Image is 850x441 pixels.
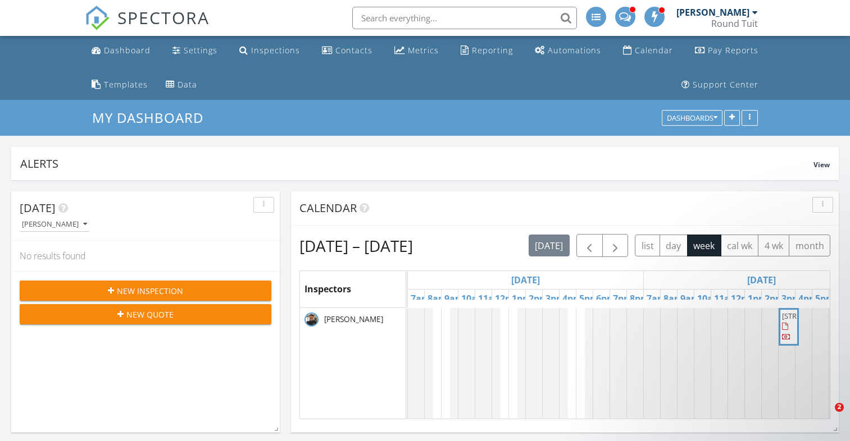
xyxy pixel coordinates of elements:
button: Dashboards [662,111,722,126]
div: Dashboards [667,114,717,122]
span: New Quote [126,309,174,320]
span: Calendar [299,200,357,215]
div: Data [178,79,197,90]
div: [PERSON_NAME] [676,7,749,18]
div: [PERSON_NAME] [22,220,87,228]
div: Support Center [693,79,758,90]
div: Templates [104,79,148,90]
div: Metrics [408,45,439,56]
a: 3pm [543,290,568,307]
button: New Inspection [20,281,271,301]
a: 9am [678,290,703,307]
a: Go to September 28, 2025 [744,271,779,289]
a: 12pm [492,290,522,307]
span: [PERSON_NAME] [322,314,385,325]
a: Support Center [677,75,763,95]
a: Go to September 27, 2025 [508,271,543,289]
a: 8am [425,290,450,307]
a: Contacts [317,40,377,61]
div: Automations [548,45,601,56]
span: [STREET_ADDRESS] [782,311,845,321]
button: Next [602,234,629,257]
button: week [687,235,721,256]
div: Reporting [472,45,513,56]
button: 4 wk [758,235,789,256]
img: selfie_2.jpg [304,313,319,327]
div: Settings [184,45,217,56]
button: New Quote [20,304,271,324]
a: Settings [168,40,222,61]
div: Contacts [335,45,372,56]
h2: [DATE] – [DATE] [299,235,413,257]
a: Reporting [456,40,517,61]
iframe: Intercom live chat [812,403,839,430]
a: 5pm [812,290,838,307]
span: SPECTORA [117,6,210,29]
span: [DATE] [20,200,56,215]
input: Search everything... [352,7,577,29]
span: View [813,160,830,169]
a: 1pm [509,290,534,307]
button: [DATE] [529,235,570,256]
button: list [635,235,660,256]
a: Dashboard [87,40,155,61]
button: [PERSON_NAME] [20,217,89,232]
a: 11am [475,290,506,307]
div: Calendar [635,45,673,56]
a: 9am [442,290,467,307]
a: Calendar [619,40,678,61]
a: 7pm [610,290,635,307]
a: Automations (Advanced) [530,40,606,61]
a: 5pm [576,290,602,307]
a: Inspections [235,40,304,61]
a: Metrics [390,40,443,61]
div: Inspections [251,45,300,56]
div: Alerts [20,156,813,171]
img: The Best Home Inspection Software - Spectora [85,6,110,30]
a: Templates [87,75,152,95]
a: 10am [458,290,489,307]
a: 3pm [779,290,804,307]
a: Data [161,75,202,95]
button: Previous [576,234,603,257]
button: cal wk [721,235,759,256]
div: Pay Reports [708,45,758,56]
a: 11am [711,290,742,307]
a: 8pm [627,290,652,307]
a: 10am [694,290,725,307]
div: Round Tuit [711,18,758,29]
span: New Inspection [117,285,183,297]
a: 4pm [560,290,585,307]
button: day [660,235,688,256]
a: 4pm [796,290,821,307]
a: SPECTORA [85,15,210,39]
div: Dashboard [104,45,151,56]
span: Inspectors [304,283,351,295]
a: Pay Reports [690,40,763,61]
span: 2 [835,403,844,412]
a: 7am [408,290,433,307]
a: 2pm [762,290,787,307]
button: month [789,235,830,256]
a: 2pm [526,290,551,307]
a: 7am [644,290,669,307]
div: No results found [11,241,280,271]
a: 12pm [728,290,758,307]
a: 8am [661,290,686,307]
a: 6pm [593,290,619,307]
a: 1pm [745,290,770,307]
a: My Dashboard [92,108,213,127]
